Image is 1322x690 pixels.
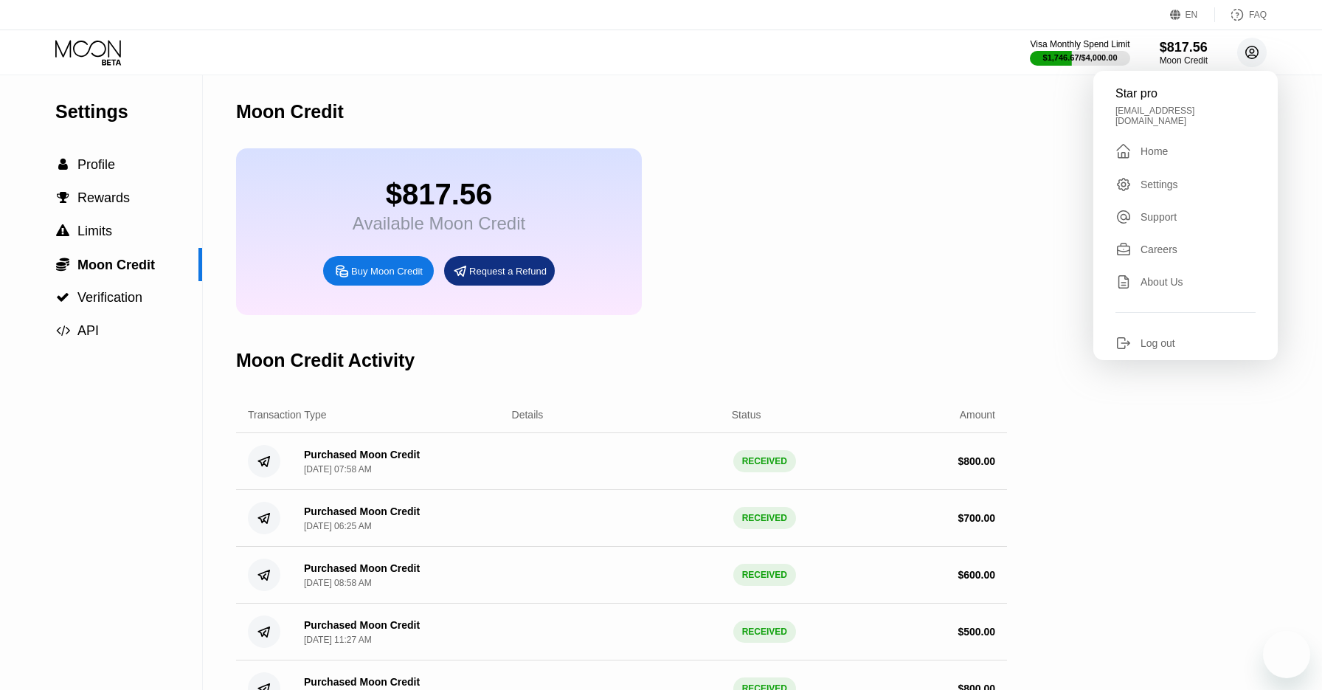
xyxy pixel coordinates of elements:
div: Purchased Moon Credit [304,562,420,574]
div: Careers [1141,244,1177,255]
div: Moon Credit [236,101,344,123]
div: Support [1141,211,1177,223]
span:  [56,324,70,337]
div: Log out [1115,335,1256,351]
div: $817.56 [353,178,525,211]
div: [DATE] 08:58 AM [304,578,372,588]
div: $817.56 [1160,40,1208,55]
span:  [58,158,68,171]
div: Moon Credit Activity [236,350,415,371]
div: $ 800.00 [958,455,995,467]
span:  [56,257,69,272]
div: Purchased Moon Credit [304,619,420,631]
div: Available Moon Credit [353,213,525,234]
div: RECEIVED [733,507,796,529]
div: EN [1170,7,1215,22]
div: Purchased Moon Credit [304,449,420,460]
div: Home [1141,145,1168,157]
div: Details [512,409,544,421]
div: Moon Credit [1160,55,1208,66]
div: About Us [1141,276,1183,288]
span:  [56,224,69,238]
div: Settings [1141,179,1178,190]
div: $ 500.00 [958,626,995,638]
div: Home [1115,142,1256,160]
div: Amount [960,409,995,421]
div:  [55,257,70,272]
div:  [55,291,70,304]
div: [EMAIL_ADDRESS][DOMAIN_NAME] [1115,106,1256,126]
div: FAQ [1215,7,1267,22]
div:  [55,224,70,238]
div: Transaction Type [248,409,327,421]
div: RECEIVED [733,564,796,586]
div: Purchased Moon Credit [304,676,420,688]
div: Status [732,409,761,421]
span: Profile [77,157,115,172]
div: $817.56Moon Credit [1160,40,1208,66]
div: Purchased Moon Credit [304,506,420,517]
div:  [1115,142,1132,160]
div: Settings [1115,176,1256,193]
div: About Us [1115,274,1256,290]
div: Buy Moon Credit [351,265,423,277]
div: EN [1186,10,1198,20]
div: Request a Refund [469,265,547,277]
span: Verification [77,290,142,305]
span:  [57,191,69,204]
span: Limits [77,224,112,238]
span:  [56,291,69,304]
span: API [77,323,99,338]
div: RECEIVED [733,621,796,643]
div: Request a Refund [444,256,555,286]
span: Rewards [77,190,130,205]
div: Visa Monthly Spend Limit$1,746.67/$4,000.00 [1030,39,1129,66]
div:  [55,324,70,337]
div: FAQ [1249,10,1267,20]
div: Visa Monthly Spend Limit [1030,39,1129,49]
div: Star pro [1115,87,1256,100]
div: Log out [1141,337,1175,349]
div: $ 600.00 [958,569,995,581]
div: RECEIVED [733,450,796,472]
div: $1,746.67 / $4,000.00 [1043,53,1118,62]
div: [DATE] 06:25 AM [304,521,372,531]
div: $ 700.00 [958,512,995,524]
div: Careers [1115,241,1256,258]
span: Moon Credit [77,258,155,272]
div:  [55,191,70,204]
div: [DATE] 07:58 AM [304,464,372,475]
div: [DATE] 11:27 AM [304,635,372,645]
div:  [55,158,70,171]
div: Support [1115,209,1256,225]
iframe: Button to launch messaging window [1263,631,1310,678]
div: Buy Moon Credit [323,256,434,286]
div: Settings [55,101,202,123]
